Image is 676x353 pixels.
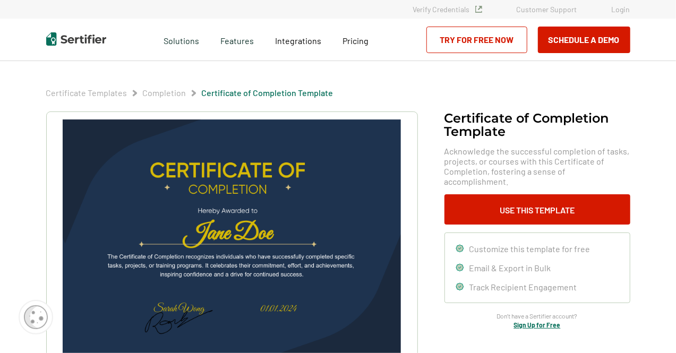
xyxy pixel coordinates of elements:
[343,33,369,46] a: Pricing
[623,302,676,353] iframe: Chat Widget
[220,33,254,46] span: Features
[517,5,577,14] a: Customer Support
[426,27,527,53] a: Try for Free Now
[46,88,333,98] div: Breadcrumb
[444,146,630,186] span: Acknowledge the successful completion of tasks, projects, or courses with this Certificate of Com...
[164,33,199,46] span: Solutions
[497,311,578,321] span: Don’t have a Sertifier account?
[275,33,321,46] a: Integrations
[444,111,630,138] h1: Certificate of Completion Template
[46,88,127,98] a: Certificate Templates
[514,321,561,329] a: Sign Up for Free
[475,6,482,13] img: Verified
[24,305,48,329] img: Cookie Popup Icon
[444,194,630,225] button: Use This Template
[46,32,106,46] img: Sertifier | Digital Credentialing Platform
[343,36,369,46] span: Pricing
[469,244,591,254] span: Customize this template for free
[202,88,333,98] a: Certificate of Completion Template
[469,282,577,292] span: Track Recipient Engagement
[275,36,321,46] span: Integrations
[413,5,482,14] a: Verify Credentials
[612,5,630,14] a: Login
[469,263,551,273] span: Email & Export in Bulk
[143,88,186,98] a: Completion
[538,27,630,53] button: Schedule a Demo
